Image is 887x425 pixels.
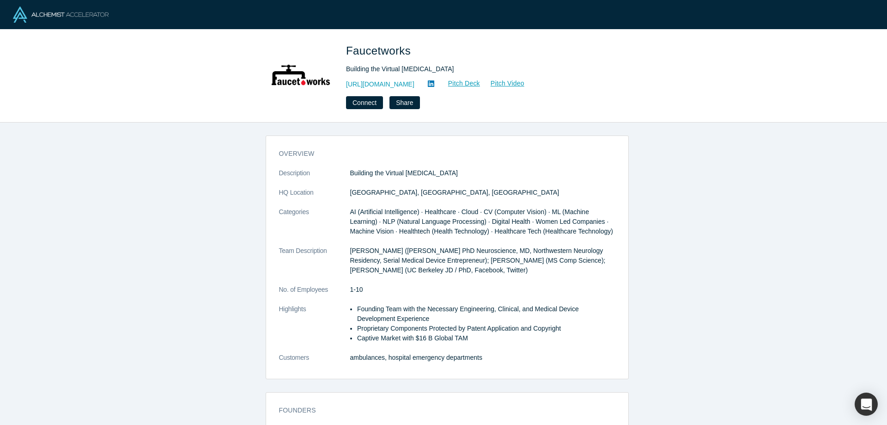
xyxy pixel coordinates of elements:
li: Proprietary Components Protected by Patent Application and Copyright [357,324,615,333]
button: Share [389,96,419,109]
h3: overview [279,149,602,159]
dd: ambulances, hospital emergency departments [350,353,615,363]
a: Pitch Video [480,78,525,89]
dt: Description [279,168,350,188]
button: Connect [346,96,383,109]
dt: Team Description [279,246,350,285]
a: [URL][DOMAIN_NAME] [346,80,414,89]
p: [PERSON_NAME] ([PERSON_NAME] PhD Neuroscience, MD, Northwestern Neurology Residency, Serial Medic... [350,246,615,275]
li: Founding Team with the Necessary Engineering, Clinical, and Medical Device Development Experience [357,304,615,324]
span: AI (Artificial Intelligence) · Healthcare · Cloud · CV (Computer Vision) · ML (Machine Learning) ... [350,208,613,235]
dt: Highlights [279,304,350,353]
span: Faucetworks [346,44,414,57]
dd: 1-10 [350,285,615,295]
dt: Categories [279,207,350,246]
dt: Customers [279,353,350,372]
dd: [GEOGRAPHIC_DATA], [GEOGRAPHIC_DATA], [GEOGRAPHIC_DATA] [350,188,615,197]
dt: HQ Location [279,188,350,207]
li: Captive Market with $16 B Global TAM [357,333,615,343]
p: Building the Virtual [MEDICAL_DATA] [350,168,615,178]
dt: No. of Employees [279,285,350,304]
img: Faucetworks's Logo [268,43,333,107]
h3: Founders [279,406,602,415]
img: Alchemist Logo [13,6,109,23]
a: Pitch Deck [438,78,480,89]
div: Building the Virtual [MEDICAL_DATA] [346,64,605,74]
